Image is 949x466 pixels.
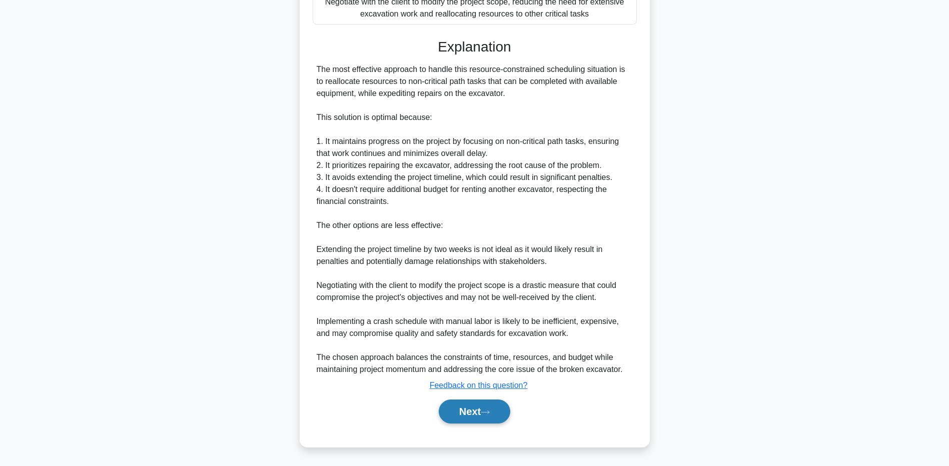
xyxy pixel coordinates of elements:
a: Feedback on this question? [430,381,528,389]
button: Next [439,399,510,423]
div: The most effective approach to handle this resource-constrained scheduling situation is to reallo... [317,63,633,375]
h3: Explanation [319,38,631,55]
